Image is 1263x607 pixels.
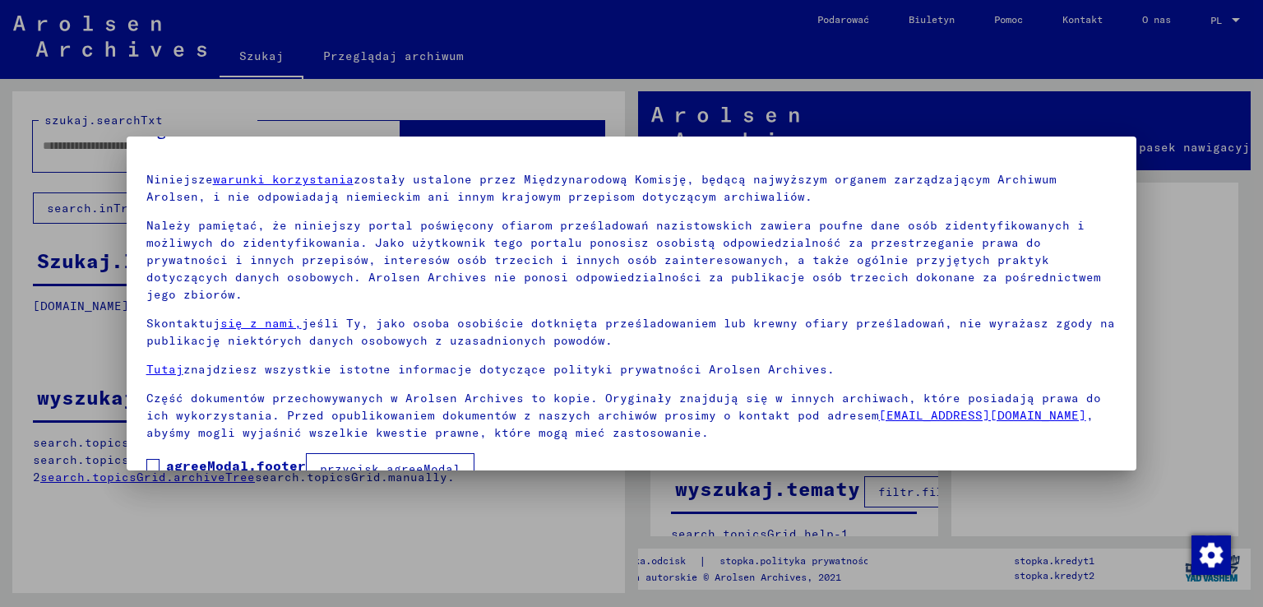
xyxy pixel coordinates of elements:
font: przycisk agreeModal [320,461,460,476]
font: Niniejsze [146,172,213,187]
a: się z nami, [220,316,302,331]
font: Skontaktuj [146,316,220,331]
div: Zmiana zgody [1191,535,1230,574]
img: Zmiana zgody [1191,535,1231,575]
font: Należy pamiętać, że niniejszy portal poświęcony ofiarom prześladowań nazistowskich zawiera poufne... [146,218,1101,302]
a: Tutaj [146,362,183,377]
a: [EMAIL_ADDRESS][DOMAIN_NAME] [879,408,1086,423]
font: znajdziesz wszystkie istotne informacje dotyczące polityki prywatności Arolsen Archives. [183,362,835,377]
font: agreeModal.footer [166,457,306,474]
font: jeśli Ty, jako osoba osobiście dotknięta prześladowaniem lub krewny ofiary prześladowań, nie wyra... [146,316,1115,348]
button: przycisk agreeModal [306,453,474,484]
a: warunki korzystania [213,172,354,187]
font: Część dokumentów przechowywanych w Arolsen Archives to kopie. Oryginały znajdują się w innych arc... [146,391,1101,423]
font: zostały ustalone przez Międzynarodową Komisję, będącą najwyższym organem zarządzającym Archiwum A... [146,172,1057,204]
